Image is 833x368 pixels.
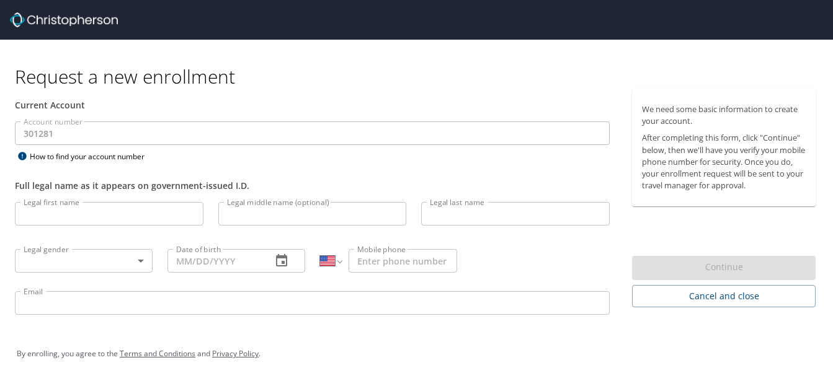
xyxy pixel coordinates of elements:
a: Terms and Conditions [120,348,195,359]
p: After completing this form, click "Continue" below, then we'll have you verify your mobile phone ... [642,132,806,191]
input: Enter phone number [349,249,458,273]
p: We need some basic information to create your account. [642,103,806,127]
a: Privacy Policy [212,348,259,359]
div: ​ [15,249,153,273]
div: Full legal name as it appears on government-issued I.D. [15,179,610,192]
h1: Request a new enrollment [15,64,826,89]
input: MM/DD/YYYY [167,249,262,273]
div: How to find your account number [15,149,170,164]
img: cbt logo [10,12,118,27]
span: Cancel and close [642,289,806,304]
button: Cancel and close [632,285,816,308]
div: Current Account [15,99,610,112]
